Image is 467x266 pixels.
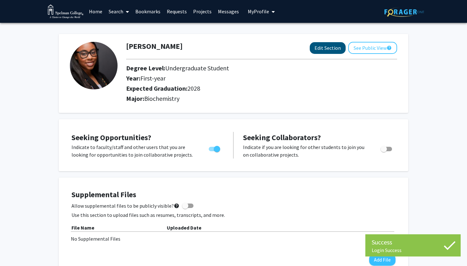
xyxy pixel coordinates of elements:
div: Login Success [372,247,454,253]
div: No Supplemental Files [71,235,396,243]
img: ForagerOne Logo [384,7,424,17]
img: Spelman College Logo [48,4,84,19]
div: Success [372,237,454,247]
span: Allow supplemental files to be publicly visible? [71,202,179,210]
button: Add File [369,254,396,266]
p: Indicate to faculty/staff and other users that you are looking for opportunities to join collabor... [71,143,197,159]
a: Search [105,0,132,23]
a: Projects [190,0,215,23]
h2: Year: [126,75,362,82]
span: 2028 [187,84,200,92]
h2: Expected Graduation: [126,85,362,92]
a: Home [86,0,105,23]
span: Biochemistry [144,94,179,102]
p: Use this section to upload files such as resumes, transcripts, and more. [71,211,396,219]
button: Edit Section [310,42,346,54]
iframe: Chat [5,237,27,261]
button: See Public View [348,42,397,54]
b: File Name [71,224,94,231]
h1: [PERSON_NAME] [126,42,183,51]
span: First-year [140,74,166,82]
a: Messages [215,0,242,23]
span: Undergraduate Student [165,64,229,72]
a: Bookmarks [132,0,164,23]
span: Seeking Opportunities? [71,133,151,142]
p: Indicate if you are looking for other students to join you on collaborative projects. [243,143,369,159]
span: My Profile [248,8,269,15]
img: Profile Picture [70,42,118,89]
h4: Supplemental Files [71,190,396,199]
mat-icon: help [387,44,392,52]
div: Toggle [378,143,396,153]
h2: Major: [126,95,397,102]
mat-icon: help [174,202,179,210]
span: Seeking Collaborators? [243,133,321,142]
a: Requests [164,0,190,23]
b: Uploaded Date [167,224,201,231]
h2: Degree Level: [126,64,362,72]
div: Toggle [206,143,224,153]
